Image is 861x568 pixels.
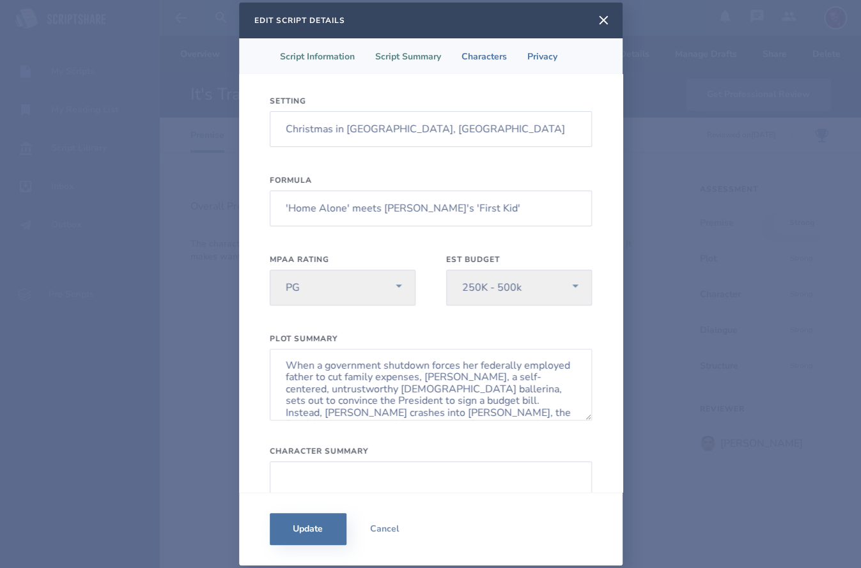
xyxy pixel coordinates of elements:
[270,38,365,74] li: Script Information
[270,446,592,456] label: Character Summary
[270,96,592,106] label: Setting
[270,349,592,420] textarea: When a government shutdown forces her federally employed father to cut family expenses, [PERSON_N...
[270,334,592,344] label: Plot Summary
[451,38,517,74] li: Characters
[446,254,592,265] label: EST Budget
[517,38,568,74] li: Privacy
[365,38,451,74] li: Script Summary
[270,513,346,545] button: Update
[346,513,423,545] button: Cancel
[254,15,345,26] h2: Edit Script Details
[270,254,415,265] label: MPAA Rating
[270,175,592,185] label: Formula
